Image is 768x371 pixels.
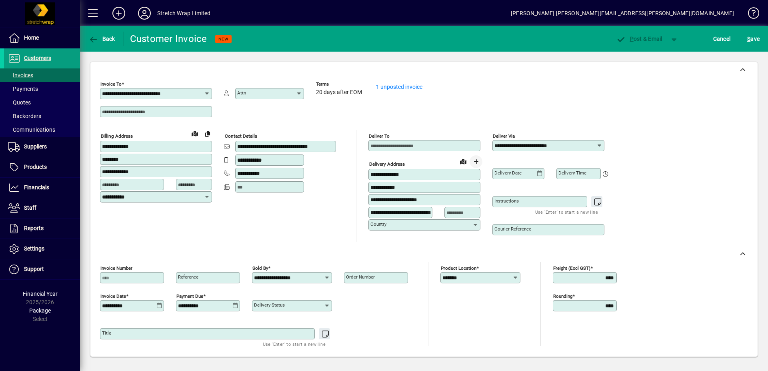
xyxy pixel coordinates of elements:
[80,32,124,46] app-page-header-button: Back
[316,82,364,87] span: Terms
[24,245,44,252] span: Settings
[370,221,386,227] mat-label: Country
[316,89,362,96] span: 20 days after EOM
[24,225,44,231] span: Reports
[23,291,58,297] span: Financial Year
[553,293,572,299] mat-label: Rounding
[441,265,476,271] mat-label: Product location
[480,354,527,369] button: Product History
[130,32,207,45] div: Customer Invoice
[100,265,132,271] mat-label: Invoice number
[100,293,126,299] mat-label: Invoice date
[24,143,47,150] span: Suppliers
[4,28,80,48] a: Home
[511,7,734,20] div: [PERSON_NAME] [PERSON_NAME][EMAIL_ADDRESS][PERSON_NAME][DOMAIN_NAME]
[4,123,80,136] a: Communications
[4,178,80,198] a: Financials
[369,133,390,139] mat-label: Deliver To
[376,84,422,90] a: 1 unposted invoice
[747,32,760,45] span: ave
[4,259,80,279] a: Support
[4,68,80,82] a: Invoices
[535,207,598,217] mat-hint: Use 'Enter' to start a new line
[553,265,590,271] mat-label: Freight (excl GST)
[745,32,762,46] button: Save
[102,330,111,336] mat-label: Title
[470,155,482,168] button: Choose address
[699,354,740,369] button: Product
[86,32,117,46] button: Back
[106,6,132,20] button: Add
[4,239,80,259] a: Settings
[742,2,758,28] a: Knowledge Base
[8,99,31,106] span: Quotes
[218,36,228,42] span: NEW
[24,266,44,272] span: Support
[254,302,285,308] mat-label: Delivery status
[4,109,80,123] a: Backorders
[263,339,326,349] mat-hint: Use 'Enter' to start a new line
[346,274,375,280] mat-label: Order number
[612,32,666,46] button: Post & Email
[4,82,80,96] a: Payments
[157,7,211,20] div: Stretch Wrap Limited
[24,164,47,170] span: Products
[24,34,39,41] span: Home
[176,293,203,299] mat-label: Payment due
[4,198,80,218] a: Staff
[8,126,55,133] span: Communications
[747,36,750,42] span: S
[494,170,522,176] mat-label: Delivery date
[711,32,733,46] button: Cancel
[100,81,122,87] mat-label: Invoice To
[4,219,80,239] a: Reports
[8,86,38,92] span: Payments
[29,307,51,314] span: Package
[494,226,531,232] mat-label: Courier Reference
[237,90,246,96] mat-label: Attn
[494,198,519,204] mat-label: Instructions
[4,157,80,177] a: Products
[457,155,470,168] a: View on map
[703,355,736,368] span: Product
[252,265,268,271] mat-label: Sold by
[558,170,586,176] mat-label: Delivery time
[88,36,115,42] span: Back
[616,36,662,42] span: ost & Email
[4,137,80,157] a: Suppliers
[630,36,634,42] span: P
[493,133,515,139] mat-label: Deliver via
[178,274,198,280] mat-label: Reference
[132,6,157,20] button: Profile
[24,55,51,61] span: Customers
[201,127,214,140] button: Copy to Delivery address
[483,355,524,368] span: Product History
[4,96,80,109] a: Quotes
[24,205,36,211] span: Staff
[8,72,33,78] span: Invoices
[188,127,201,140] a: View on map
[24,184,49,191] span: Financials
[8,113,41,119] span: Backorders
[713,32,731,45] span: Cancel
